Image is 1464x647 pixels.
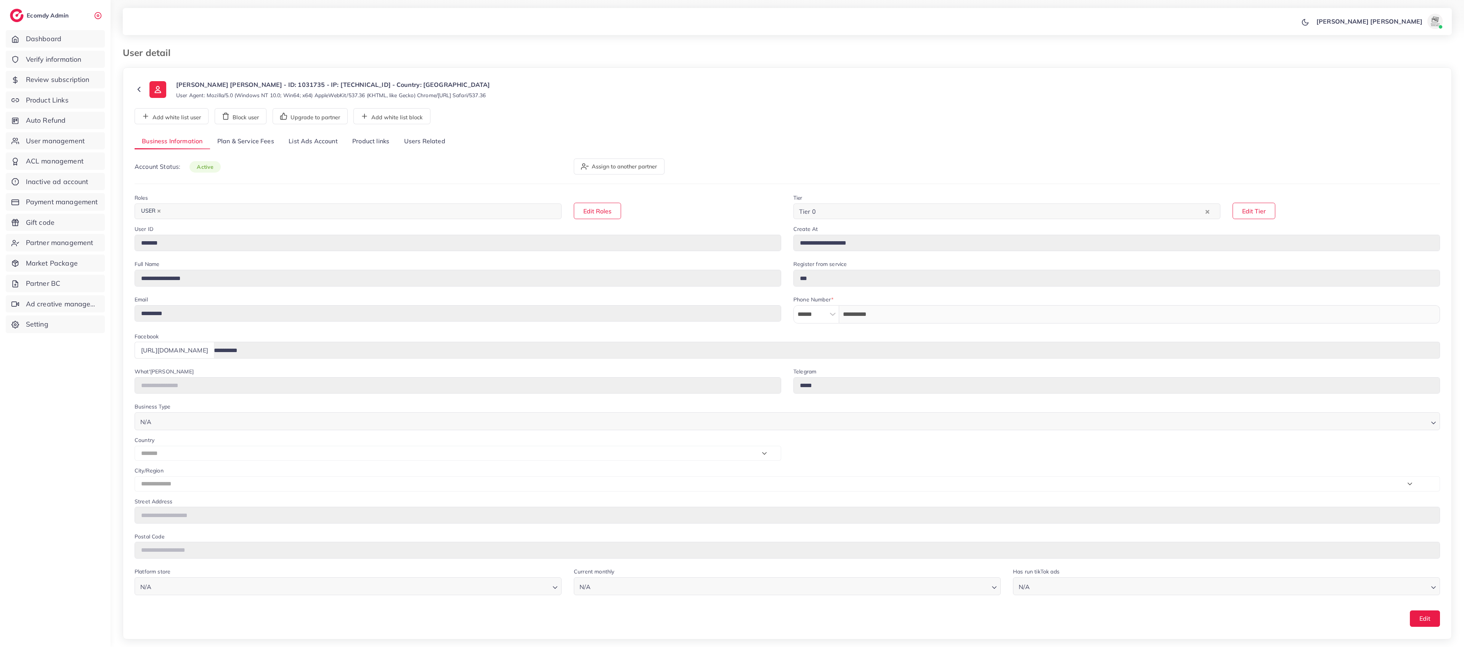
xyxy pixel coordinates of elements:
[135,203,562,219] div: Search for option
[793,296,833,303] label: Phone Number
[26,238,93,248] span: Partner management
[135,568,170,575] label: Platform store
[798,206,817,217] span: Tier 0
[189,161,221,173] span: active
[6,173,105,191] a: Inactive ad account
[26,156,83,166] span: ACL management
[138,206,164,216] span: USER
[26,95,69,105] span: Product Links
[26,75,90,85] span: Review subscription
[139,416,153,428] span: N/A
[793,194,803,202] label: Tier
[574,159,665,175] button: Assign to another partner
[135,498,172,505] label: Street Address
[176,80,490,89] p: [PERSON_NAME] [PERSON_NAME] - ID: 1031735 - IP: [TECHNICAL_ID] - Country: [GEOGRAPHIC_DATA]
[6,234,105,251] a: Partner management
[135,368,194,375] label: What'[PERSON_NAME]
[27,12,71,19] h2: Ecomdy Admin
[818,205,1204,217] input: Search for option
[1013,577,1440,595] div: Search for option
[176,91,486,99] small: User Agent: Mozilla/5.0 (Windows NT 10.0; Win64; x64) AppleWebKit/537.36 (KHTML, like Gecko) Chro...
[123,47,177,58] h3: User detail
[6,132,105,150] a: User management
[6,315,105,333] a: Setting
[281,133,345,150] a: List Ads Account
[10,9,24,22] img: logo
[26,136,85,146] span: User management
[26,279,61,288] span: Partner BC
[135,533,164,540] label: Postal Code
[793,225,818,233] label: Create At
[6,30,105,48] a: Dashboard
[26,54,82,64] span: Verify information
[6,51,105,68] a: Verify information
[6,112,105,129] a: Auto Refund
[135,467,164,474] label: City/Region
[396,133,452,150] a: Users Related
[574,577,1001,595] div: Search for option
[135,194,148,202] label: Roles
[26,197,98,207] span: Payment management
[1316,17,1422,26] p: [PERSON_NAME] [PERSON_NAME]
[1032,580,1428,593] input: Search for option
[26,34,61,44] span: Dashboard
[26,177,88,187] span: Inactive ad account
[578,581,592,593] span: N/A
[135,577,562,595] div: Search for option
[593,580,989,593] input: Search for option
[135,342,214,358] div: [URL][DOMAIN_NAME]
[6,91,105,109] a: Product Links
[135,108,209,124] button: Add white list user
[135,436,154,444] label: Country
[6,152,105,170] a: ACL management
[793,203,1220,219] div: Search for option
[26,258,78,268] span: Market Package
[1206,207,1209,216] button: Clear Selected
[135,412,1440,430] div: Search for option
[149,81,166,98] img: ic-user-info.36bf1079.svg
[139,581,153,593] span: N/A
[26,319,48,329] span: Setting
[1312,14,1446,29] a: [PERSON_NAME] [PERSON_NAME]avatar
[1410,610,1440,627] button: Edit
[135,403,170,410] label: Business Type
[26,299,99,309] span: Ad creative management
[1427,14,1443,29] img: avatar
[135,162,221,171] p: Account Status:
[135,333,159,340] label: Facebook
[215,108,266,124] button: Block user
[26,218,55,227] span: Gift code
[793,368,816,375] label: Telegram
[574,203,621,219] button: Edit Roles
[6,255,105,272] a: Market Package
[353,108,430,124] button: Add white list block
[210,133,281,150] a: Plan & Service Fees
[135,225,153,233] label: User ID
[6,71,105,88] a: Review subscription
[6,295,105,313] a: Ad creative management
[273,108,348,124] button: Upgrade to partner
[6,193,105,211] a: Payment management
[135,260,159,268] label: Full Name
[1017,581,1031,593] span: N/A
[345,133,396,150] a: Product links
[10,9,71,22] a: logoEcomdy Admin
[6,214,105,231] a: Gift code
[6,275,105,292] a: Partner BC
[165,205,552,217] input: Search for option
[135,133,210,150] a: Business Information
[26,115,66,125] span: Auto Refund
[157,209,161,213] button: Deselect USER
[154,580,549,593] input: Search for option
[154,415,1428,428] input: Search for option
[135,296,148,303] label: Email
[1233,203,1275,219] button: Edit Tier
[1013,568,1059,575] label: Has run tikTok ads
[574,568,614,575] label: Current monthly
[793,260,847,268] label: Register from service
